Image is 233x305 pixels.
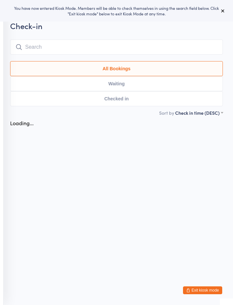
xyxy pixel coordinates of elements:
[10,40,223,55] input: Search
[10,91,223,106] button: Checked in
[183,286,222,294] button: Exit kiosk mode
[10,5,223,16] div: You have now entered Kiosk Mode. Members will be able to check themselves in using the search fie...
[10,20,223,31] h2: Check-in
[10,76,223,91] button: Waiting
[159,110,174,116] label: Sort by
[175,110,223,116] div: Check in time (DESC)
[10,61,223,76] button: All Bookings
[10,119,34,127] div: Loading...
